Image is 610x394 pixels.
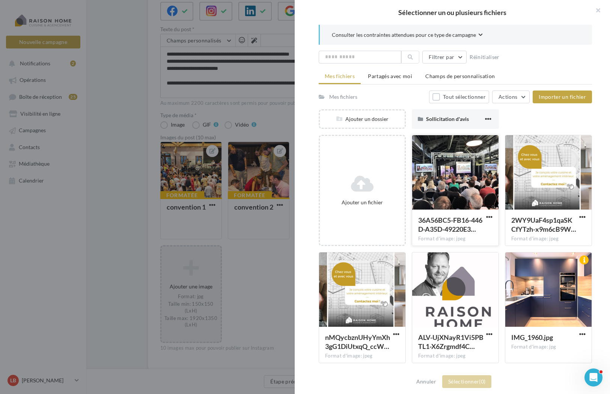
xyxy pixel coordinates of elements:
span: Partagés avec moi [368,73,412,79]
button: Importer un fichier [533,91,592,103]
button: Annuler [413,377,439,386]
div: Format d'image: jpeg [418,235,493,242]
button: Filtrer par [422,51,467,63]
button: Consulter les contraintes attendues pour ce type de campagne [332,31,483,40]
div: Mes fichiers [329,93,357,101]
span: Sollicitation d'avis [426,116,469,122]
span: ALV-UjXNayR1Vi5PBTL1-X6Zrgmdf4CNc-8xC8TBZLw1XvSgC4-j9CXc [418,333,483,350]
span: Actions [499,94,517,100]
div: Format d'image: jpg [511,344,586,350]
div: Ajouter un fichier [323,199,402,206]
span: 36A56BC5-FB16-446D-A35D-49220E31C1F0_1_105_c [418,216,482,233]
span: IMG_1960.jpg [511,333,553,341]
button: Réinitialiser [467,53,503,62]
button: Actions [492,91,530,103]
div: Format d'image: jpeg [325,353,399,359]
span: Consulter les contraintes attendues pour ce type de campagne [332,31,476,39]
button: Sélectionner(0) [442,375,491,388]
span: (0) [479,378,485,385]
span: nMQycbznUHyYmXh3gG1DiUtxqQ_ccW4NtY_3UgMgEqJDtZyz1pT447PQJ3r--5mAfPGesWvoqZ47MEHlBA=s0 [325,333,390,350]
iframe: Intercom live chat [584,368,602,386]
div: Format d'image: jpeg [418,353,493,359]
div: Format d'image: jpeg [511,235,586,242]
span: Importer un fichier [539,94,586,100]
h2: Sélectionner un ou plusieurs fichiers [307,9,598,16]
span: Mes fichiers [325,73,355,79]
span: 2WY9UaF4sp1qaSKCfYTzh-x9m6cB9W9EOxBgkin8nYpwBxFeKQ5FtrEWldwXBYbb1ytZ117ee7mve2dOTg=s0 [511,216,576,233]
span: Champs de personnalisation [425,73,495,79]
div: Ajouter un dossier [320,115,405,123]
button: Tout sélectionner [429,91,489,103]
